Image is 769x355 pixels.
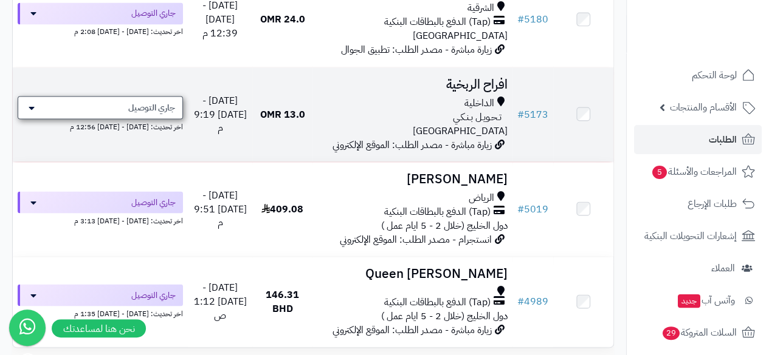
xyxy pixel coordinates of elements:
[517,12,548,27] a: #5180
[194,93,247,135] span: [DATE] - [DATE] 9:19 م
[194,280,247,322] span: [DATE] - [DATE] 1:12 ص
[644,228,737,245] span: إشعارات التحويلات البنكية
[634,318,762,347] a: السلات المتروكة29
[651,163,737,180] span: المراجعات والأسئلة
[634,125,762,154] a: الطلبات
[260,12,305,27] span: 24.0 OMR
[340,232,492,246] span: انستجرام - مصدر الطلب: الموقع الإلكتروني
[381,308,508,323] span: دول الخليج (خلال 2 - 5 ايام عمل )
[711,260,735,277] span: العملاء
[652,166,667,179] span: 5
[317,77,508,91] h3: افراح الربخية
[517,107,524,121] span: #
[131,7,176,19] span: جاري التوصيل
[634,61,762,90] a: لوحة التحكم
[517,294,524,308] span: #
[266,287,299,316] span: 146.31 BHD
[317,172,508,186] h3: [PERSON_NAME]
[413,29,508,43] span: [GEOGRAPHIC_DATA]
[341,42,492,57] span: زيارة مباشرة - مصدر الطلب: تطبيق الجوال
[333,137,492,152] span: زيارة مباشرة - مصدر الطلب: الموقع الإلكتروني
[634,157,762,186] a: المراجعات والأسئلة5
[517,294,548,308] a: #4989
[384,15,491,29] span: (Tap) الدفع بالبطاقات البنكية
[384,295,491,309] span: (Tap) الدفع بالبطاقات البنكية
[128,101,175,113] span: جاري التوصيل
[634,221,762,251] a: إشعارات التحويلات البنكية
[661,324,737,341] span: السلات المتروكة
[453,110,502,124] span: تـحـويـل بـنـكـي
[18,213,183,226] div: اخر تحديث: [DATE] - [DATE] 3:13 م
[688,195,737,212] span: طلبات الإرجاع
[517,201,548,216] a: #5019
[317,266,508,280] h3: Queen [PERSON_NAME]
[194,188,247,230] span: [DATE] - [DATE] 9:51 م
[381,218,508,232] span: دول الخليج (خلال 2 - 5 ايام عمل )
[131,196,176,208] span: جاري التوصيل
[517,201,524,216] span: #
[692,67,737,84] span: لوحة التحكم
[131,289,176,301] span: جاري التوصيل
[686,32,757,58] img: logo-2.png
[677,292,735,309] span: وآتس آب
[517,107,548,121] a: #5173
[634,189,762,218] a: طلبات الإرجاع
[467,1,494,15] span: الشرقية
[670,99,737,116] span: الأقسام والمنتجات
[18,306,183,319] div: اخر تحديث: [DATE] - [DATE] 1:35 م
[261,201,303,216] span: 409.08
[413,123,508,138] span: [GEOGRAPHIC_DATA]
[464,96,494,110] span: الداخلية
[469,191,494,205] span: الرياض
[678,294,700,308] span: جديد
[634,254,762,283] a: العملاء
[634,286,762,315] a: وآتس آبجديد
[384,205,491,218] span: (Tap) الدفع بالبطاقات البنكية
[517,12,524,27] span: #
[333,322,492,337] span: زيارة مباشرة - مصدر الطلب: الموقع الإلكتروني
[709,131,737,148] span: الطلبات
[18,119,183,132] div: اخر تحديث: [DATE] - [DATE] 12:56 م
[18,24,183,37] div: اخر تحديث: [DATE] - [DATE] 2:08 م
[663,326,680,340] span: 29
[260,107,305,121] span: 13.0 OMR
